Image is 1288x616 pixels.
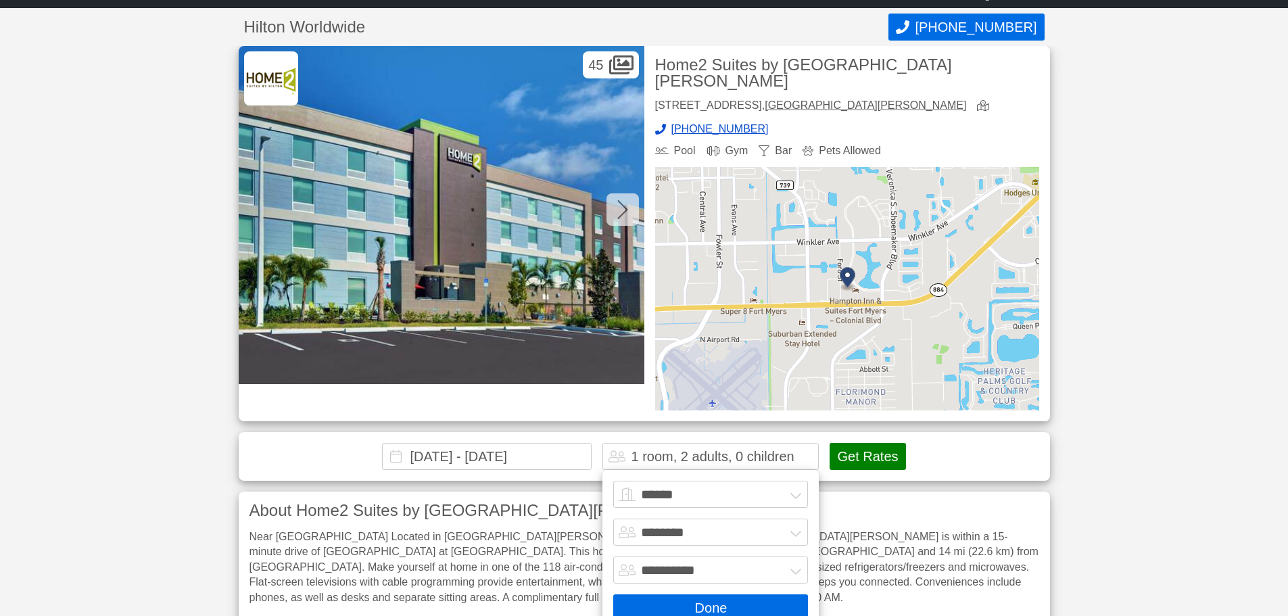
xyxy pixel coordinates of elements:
[830,443,905,470] button: Get Rates
[707,145,748,156] div: Gym
[239,46,644,384] img: Featured
[977,100,995,113] a: view map
[249,529,1039,605] div: Near [GEOGRAPHIC_DATA] Located in [GEOGRAPHIC_DATA][PERSON_NAME], Home2 Suites by [GEOGRAPHIC_DAT...
[583,51,638,78] div: 45
[671,124,769,135] span: [PHONE_NUMBER]
[613,519,808,546] select: Adults
[655,57,1039,89] h2: Home2 Suites by [GEOGRAPHIC_DATA][PERSON_NAME]
[765,99,966,111] a: [GEOGRAPHIC_DATA][PERSON_NAME]
[244,51,298,105] img: Hilton Worldwide
[249,502,1039,519] h3: About Home2 Suites by [GEOGRAPHIC_DATA][PERSON_NAME]
[655,167,1039,410] img: map
[244,19,889,35] h1: Hilton Worldwide
[888,14,1044,41] button: Call
[655,145,696,156] div: Pool
[613,481,808,508] select: Rooms
[803,145,881,156] div: Pets Allowed
[613,556,808,584] select: Children
[631,450,794,463] div: 1 room, 2 adults, 0 children
[382,443,592,470] input: Choose Dates
[915,20,1036,35] span: [PHONE_NUMBER]
[759,145,792,156] div: Bar
[655,100,967,113] div: [STREET_ADDRESS],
